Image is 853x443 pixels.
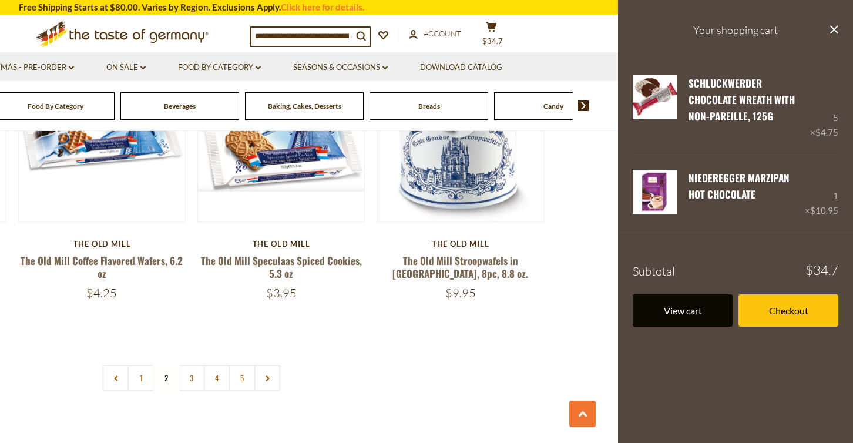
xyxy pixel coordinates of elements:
[392,253,528,280] a: The Old Mill Stroopwafels in [GEOGRAPHIC_DATA], 8pc, 8.8 oz.
[445,286,476,300] span: $9.95
[201,253,362,280] a: The Old Mill Speculaas Spiced Cookies, 5.3 oz
[268,102,341,110] a: Baking, Cakes, Desserts
[633,294,733,327] a: View cart
[21,253,183,280] a: The Old Mill Coffee Flavored Wafers, 6.2 oz
[106,61,146,74] a: On Sale
[377,55,543,221] img: The Old Mill Stroopwafels in Tin, 8pc, 8.8 oz.
[178,61,261,74] a: Food By Category
[204,365,230,391] a: 4
[179,365,205,391] a: 3
[18,239,186,249] div: The Old Mill
[128,365,155,391] a: 1
[424,29,461,38] span: Account
[810,75,838,140] div: 5 ×
[420,61,502,74] a: Download Catalog
[543,102,563,110] a: Candy
[633,170,677,218] a: Niederegger Hot Chocolate
[198,55,364,221] img: The Old Mill Speculaas Spiced Cookies, 5.3 oz
[229,365,256,391] a: 5
[164,102,196,110] a: Beverages
[689,76,795,124] a: Schluckwerder Chocolate Wreath with Non-Pareille, 125g
[738,294,838,327] a: Checkout
[482,36,503,46] span: $34.7
[633,75,677,119] img: Schluckwerder Chocolate Wreath with Non-Pareille, 125g
[266,286,297,300] span: $3.95
[377,239,544,249] div: The Old Mill
[409,28,461,41] a: Account
[689,170,790,202] a: Niederegger Marzipan Hot Chocolate
[805,264,838,277] span: $34.7
[805,170,838,218] div: 1 ×
[633,170,677,214] img: Niederegger Hot Chocolate
[86,286,117,300] span: $4.25
[810,205,838,216] span: $10.95
[197,239,365,249] div: The Old Mill
[633,264,675,278] span: Subtotal
[473,21,509,51] button: $34.7
[19,55,185,221] img: The Old Mill Coffee Flavored Wafers, 6.2 oz
[815,127,838,137] span: $4.75
[28,102,83,110] a: Food By Category
[281,2,364,12] a: Click here for details.
[633,75,677,140] a: Schluckwerder Chocolate Wreath with Non-Pareille, 125g
[418,102,440,110] a: Breads
[293,61,388,74] a: Seasons & Occasions
[578,100,589,111] img: next arrow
